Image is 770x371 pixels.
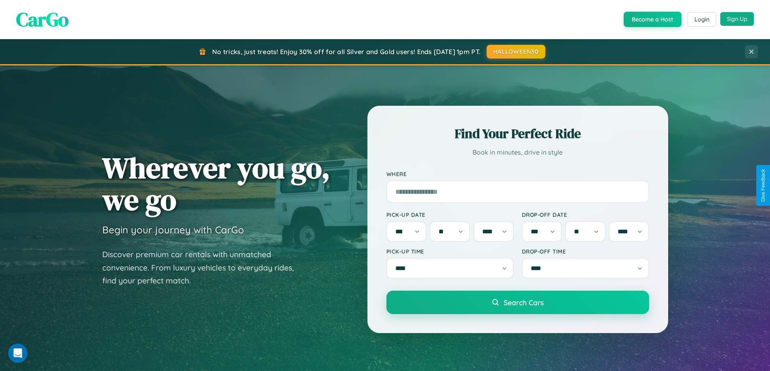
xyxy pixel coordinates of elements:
h2: Find Your Perfect Ride [386,125,649,143]
p: Discover premium car rentals with unmatched convenience. From luxury vehicles to everyday rides, ... [102,248,304,287]
div: Give Feedback [760,169,766,202]
button: Become a Host [624,12,681,27]
label: Drop-off Time [522,248,649,255]
button: Sign Up [720,12,754,26]
h3: Begin your journey with CarGo [102,224,244,236]
label: Pick-up Time [386,248,514,255]
p: Book in minutes, drive in style [386,147,649,158]
label: Where [386,170,649,177]
span: CarGo [16,6,69,33]
button: Search Cars [386,291,649,314]
button: HALLOWEEN30 [487,45,545,59]
iframe: Intercom live chat [8,344,27,363]
button: Login [688,12,716,27]
label: Pick-up Date [386,211,514,218]
span: No tricks, just treats! Enjoy 30% off for all Silver and Gold users! Ends [DATE] 1pm PT. [212,48,481,56]
span: Search Cars [504,298,544,307]
label: Drop-off Date [522,211,649,218]
h1: Wherever you go, we go [102,152,330,216]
